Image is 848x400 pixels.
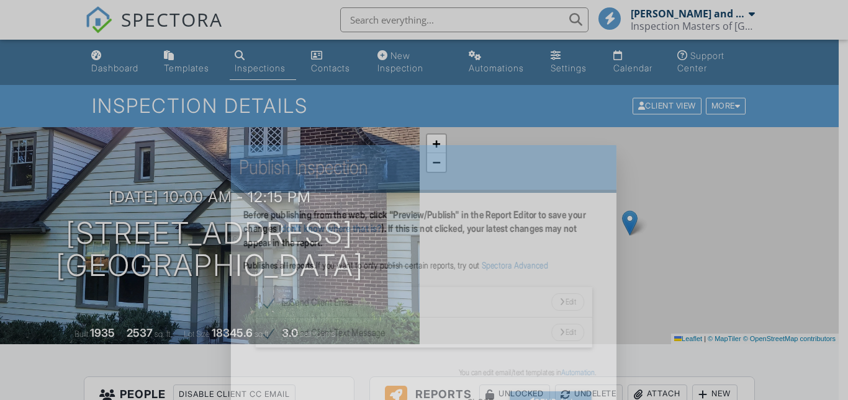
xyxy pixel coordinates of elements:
label: Send Client Email [264,296,353,312]
a: Automation [561,368,595,377]
span: If you want to only publish certain reports, try out [243,260,480,270]
a: Spectora Advanced [482,260,548,270]
label: Send Client Text Message [264,327,385,342]
div: You can edit email/text templates in . [251,368,596,378]
strong: Publishes all reports. [243,260,316,270]
a: don't know where that is? [281,222,381,234]
div: Edit [552,293,585,311]
div: Edit [552,324,585,341]
h2: Publish Inspection [239,155,608,180]
div: Before publishing from the web, click "Preview/Publish" in the Report Editor to save your changes... [243,208,605,259]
